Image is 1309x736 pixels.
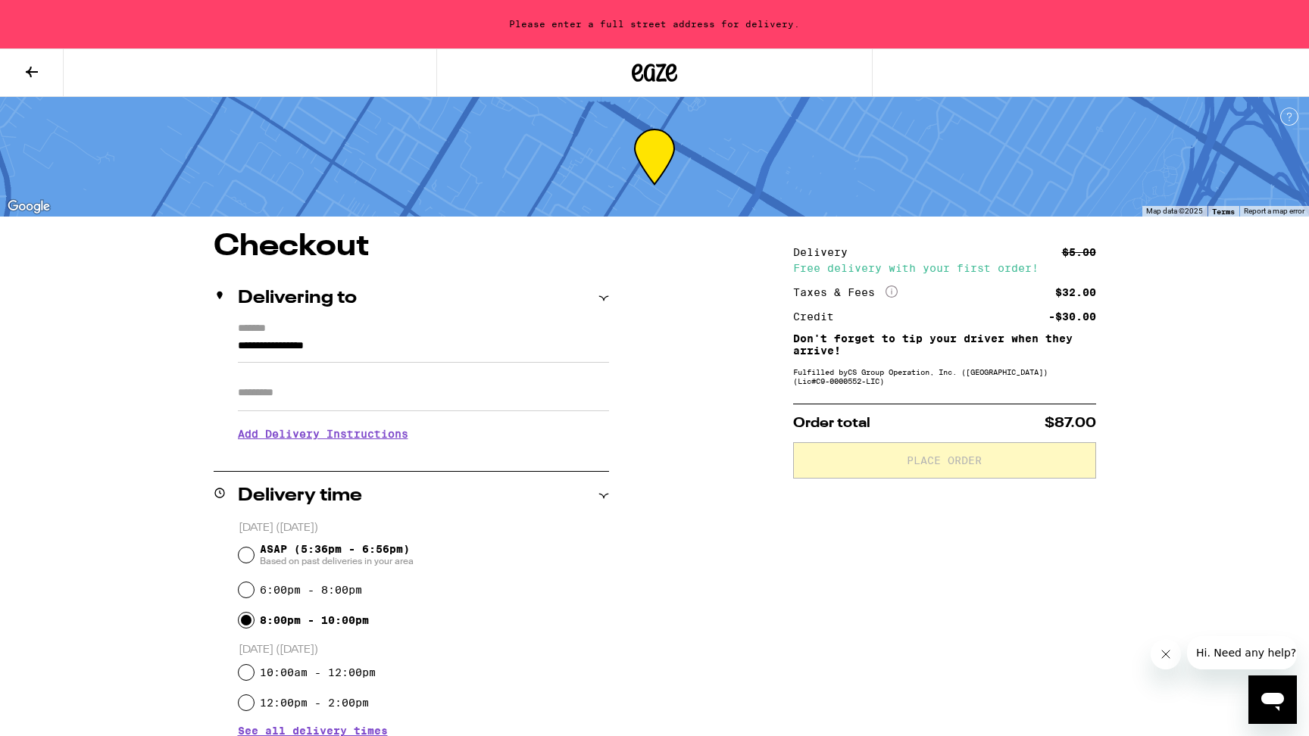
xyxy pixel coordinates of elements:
div: Free delivery with your first order! [793,263,1096,273]
div: $32.00 [1055,287,1096,298]
span: $87.00 [1045,416,1096,430]
a: Terms [1212,207,1235,216]
iframe: Close message [1151,639,1181,669]
p: [DATE] ([DATE]) [239,521,609,535]
div: Taxes & Fees [793,285,898,299]
h2: Delivery time [238,487,362,505]
h2: Delivering to [238,289,357,307]
label: 6:00pm - 8:00pm [260,584,362,596]
button: See all delivery times [238,725,388,736]
span: Based on past deliveries in your area [260,555,414,567]
a: Open this area in Google Maps (opens a new window) [4,197,54,217]
iframe: Message from company [1187,636,1297,669]
h1: Checkout [214,232,609,262]
div: -$30.00 [1048,311,1096,322]
span: Map data ©2025 [1146,207,1203,215]
span: ASAP (5:36pm - 6:56pm) [260,543,414,567]
h3: Add Delivery Instructions [238,416,609,451]
div: $5.00 [1062,247,1096,257]
p: [DATE] ([DATE]) [239,643,609,657]
p: We'll contact you at [PHONE_NUMBER] when we arrive [238,451,609,463]
a: Report a map error [1244,207,1304,215]
div: Fulfilled by CS Group Operation, Inc. ([GEOGRAPHIC_DATA]) (Lic# C9-0000552-LIC ) [793,367,1096,385]
label: 10:00am - 12:00pm [260,666,376,678]
button: Place Order [793,442,1096,479]
div: Credit [793,311,845,322]
iframe: Button to launch messaging window [1248,675,1297,724]
p: Don't forget to tip your driver when they arrive! [793,332,1096,357]
span: Place Order [907,455,982,466]
div: Delivery [793,247,858,257]
span: Order total [793,416,870,430]
label: 12:00pm - 2:00pm [260,697,369,709]
label: 8:00pm - 10:00pm [260,614,369,626]
img: Google [4,197,54,217]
